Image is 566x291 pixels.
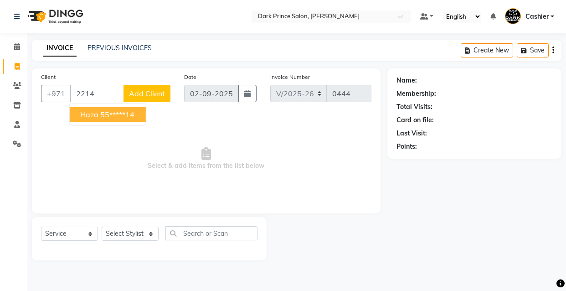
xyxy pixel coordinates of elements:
button: Add Client [123,85,170,102]
a: PREVIOUS INVOICES [87,44,152,52]
div: Points: [396,142,417,151]
label: Date [184,73,196,81]
a: INVOICE [43,40,77,57]
div: Total Visits: [396,102,432,112]
button: Create New [461,43,513,57]
label: Invoice Number [270,73,310,81]
input: Search or Scan [165,226,257,240]
input: Search by Name/Mobile/Email/Code [70,85,124,102]
div: Last Visit: [396,129,427,138]
img: Cashier [505,8,521,24]
button: +971 [41,85,71,102]
label: Client [41,73,56,81]
button: Save [517,43,549,57]
div: Card on file: [396,115,434,125]
span: Cashier [525,12,549,21]
div: Name: [396,76,417,85]
span: haza [81,110,99,119]
span: Add Client [129,89,165,98]
div: Membership: [396,89,436,99]
img: logo [23,4,86,29]
span: Select & add items from the list below [41,113,371,204]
